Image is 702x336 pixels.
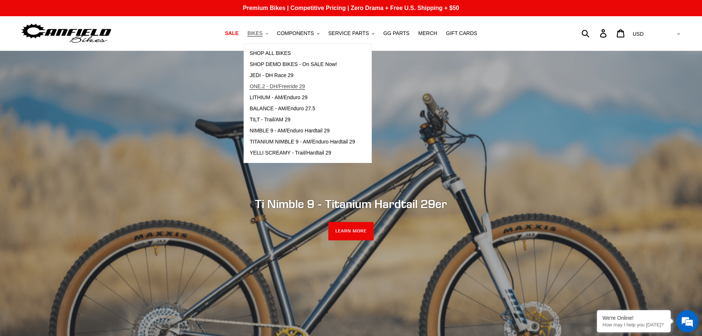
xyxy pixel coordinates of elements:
h2: Ti Nimble 9 - Titanium Hardtail 29er [150,197,552,211]
button: COMPONENTS [273,28,323,38]
span: GG PARTS [383,30,409,37]
a: SALE [221,28,242,38]
div: Minimize live chat window [121,4,139,21]
span: SHOP DEMO BIKES - On SALE Now! [249,61,337,67]
span: ONE.2 - DH/Freeride 29 [249,83,305,90]
span: SHOP ALL BIKES [249,50,291,56]
span: BIKES [247,30,262,37]
a: ONE.2 - DH/Freeride 29 [244,81,360,92]
a: MERCH [415,28,441,38]
a: NIMBLE 9 - AM/Enduro Hardtail 29 [244,125,360,136]
span: LITHIUM - AM/Enduro 29 [249,94,307,101]
a: LITHIUM - AM/Enduro 29 [244,92,360,103]
button: BIKES [244,28,272,38]
a: LEARN MORE [328,222,374,240]
a: SHOP ALL BIKES [244,48,360,59]
span: YELLI SCREAMY - Trail/Hardtail 29 [249,150,331,156]
span: We're online! [43,93,102,167]
a: TILT - Trail/AM 29 [244,114,360,125]
img: d_696896380_company_1647369064580_696896380 [24,37,42,55]
span: BALANCE - AM/Enduro 27.5 [249,105,315,112]
textarea: Type your message and hit 'Enter' [4,201,140,227]
span: COMPONENTS [277,30,314,37]
p: How may I help you today? [603,322,665,328]
button: SERVICE PARTS [325,28,378,38]
img: Canfield Bikes [20,22,112,45]
a: BALANCE - AM/Enduro 27.5 [244,103,360,114]
input: Search [586,25,604,41]
span: GIFT CARDS [446,30,477,37]
a: GG PARTS [380,28,413,38]
span: TILT - Trail/AM 29 [249,117,290,123]
a: JEDI - DH Race 29 [244,70,360,81]
span: TITANIUM NIMBLE 9 - AM/Enduro Hardtail 29 [249,139,355,145]
a: YELLI SCREAMY - Trail/Hardtail 29 [244,148,360,159]
div: Navigation go back [8,41,19,52]
a: TITANIUM NIMBLE 9 - AM/Enduro Hardtail 29 [244,136,360,148]
span: MERCH [418,30,437,37]
span: JEDI - DH Race 29 [249,72,293,79]
div: Chat with us now [49,41,135,51]
div: We're Online! [603,315,665,321]
span: SALE [225,30,238,37]
a: SHOP DEMO BIKES - On SALE Now! [244,59,360,70]
span: SERVICE PARTS [328,30,369,37]
a: GIFT CARDS [442,28,481,38]
span: NIMBLE 9 - AM/Enduro Hardtail 29 [249,128,329,134]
